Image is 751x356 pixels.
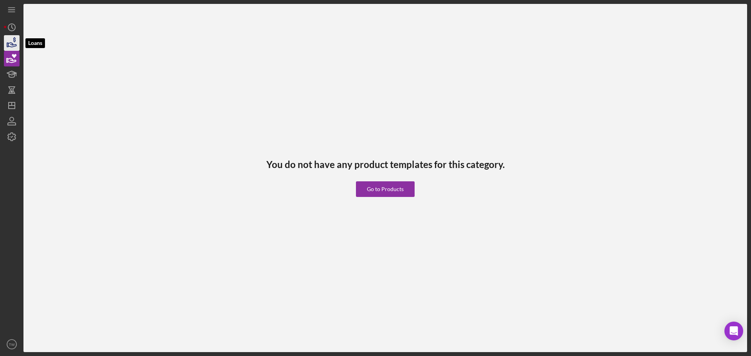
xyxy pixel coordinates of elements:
[266,159,505,170] h3: You do not have any product templates for this category.
[356,181,415,197] button: Go to Products
[724,322,743,340] div: Open Intercom Messenger
[4,336,20,352] button: TW
[356,170,415,197] a: Go to Products
[367,181,404,197] div: Go to Products
[9,342,15,347] text: TW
